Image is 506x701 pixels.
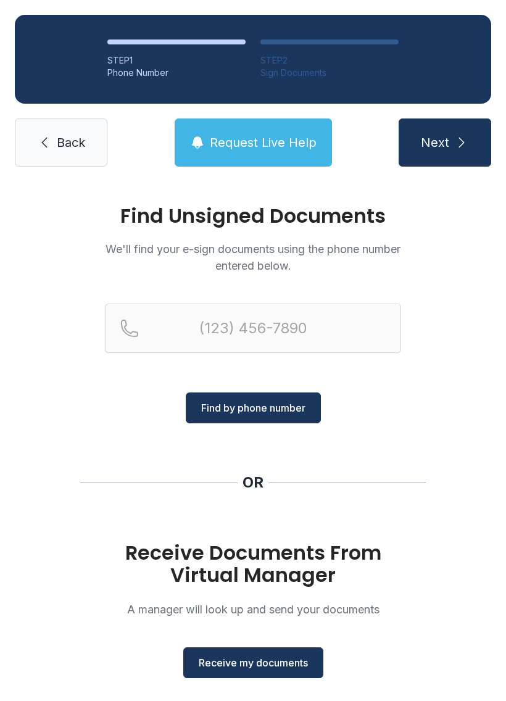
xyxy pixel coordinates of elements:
[421,134,449,151] span: Next
[105,241,401,274] p: We'll find your e-sign documents using the phone number entered below.
[107,54,246,67] div: STEP 1
[201,400,305,415] span: Find by phone number
[260,67,399,79] div: Sign Documents
[260,54,399,67] div: STEP 2
[57,134,85,151] span: Back
[243,473,263,492] div: OR
[105,304,401,353] input: Reservation phone number
[105,206,401,226] h1: Find Unsigned Documents
[105,601,401,618] p: A manager will look up and send your documents
[107,67,246,79] div: Phone Number
[105,542,401,586] h1: Receive Documents From Virtual Manager
[210,134,317,151] span: Request Live Help
[199,655,308,670] span: Receive my documents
